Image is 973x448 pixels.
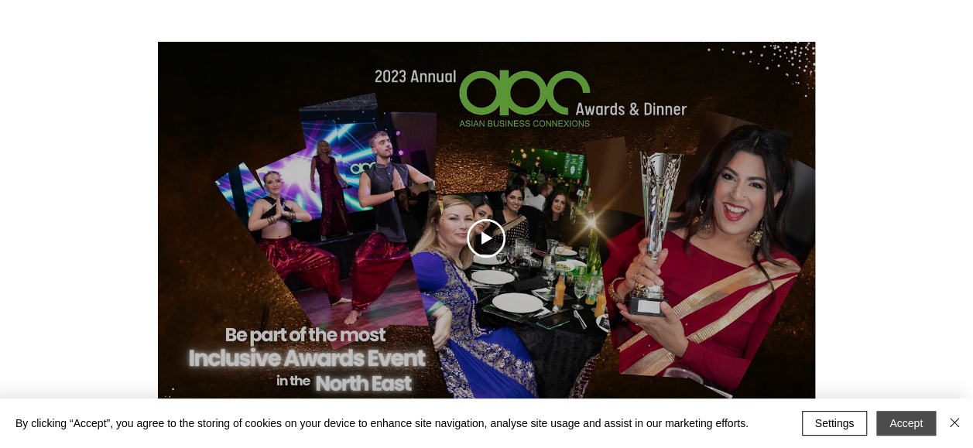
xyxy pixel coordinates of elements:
[876,411,936,436] button: Accept
[945,411,964,436] button: Close
[802,411,868,436] button: Settings
[467,219,505,258] button: Play video
[945,413,964,432] img: Close
[15,416,749,430] span: By clicking “Accept”, you agree to the storing of cookies on your device to enhance site navigati...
